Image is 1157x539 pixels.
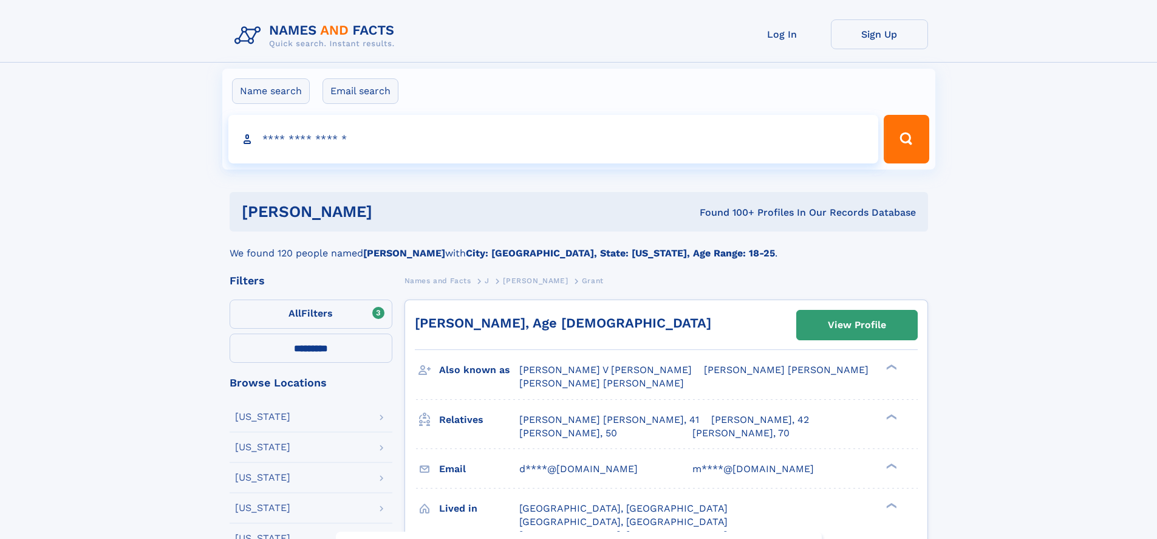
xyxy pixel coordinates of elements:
[232,78,310,104] label: Name search
[503,273,568,288] a: [PERSON_NAME]
[485,276,490,285] span: J
[242,204,536,219] h1: [PERSON_NAME]
[704,364,869,376] span: [PERSON_NAME] [PERSON_NAME]
[519,503,728,514] span: [GEOGRAPHIC_DATA], [GEOGRAPHIC_DATA]
[235,412,290,422] div: [US_STATE]
[230,275,392,286] div: Filters
[734,19,831,49] a: Log In
[439,459,519,479] h3: Email
[415,315,711,331] a: [PERSON_NAME], Age [DEMOGRAPHIC_DATA]
[230,19,404,52] img: Logo Names and Facts
[519,427,617,440] a: [PERSON_NAME], 50
[235,442,290,452] div: [US_STATE]
[485,273,490,288] a: J
[536,206,916,219] div: Found 100+ Profiles In Our Records Database
[519,377,684,389] span: [PERSON_NAME] [PERSON_NAME]
[582,276,604,285] span: Grant
[466,247,775,259] b: City: [GEOGRAPHIC_DATA], State: [US_STATE], Age Range: 18-25
[363,247,445,259] b: [PERSON_NAME]
[883,413,898,421] div: ❯
[439,410,519,430] h3: Relatives
[230,377,392,388] div: Browse Locations
[884,115,929,163] button: Search Button
[439,360,519,380] h3: Also known as
[519,413,699,427] a: [PERSON_NAME] [PERSON_NAME], 41
[692,427,790,440] a: [PERSON_NAME], 70
[797,311,917,340] a: View Profile
[711,413,809,427] a: [PERSON_NAME], 42
[228,115,879,163] input: search input
[230,300,392,329] label: Filters
[883,363,898,371] div: ❯
[235,503,290,513] div: [US_STATE]
[230,232,928,261] div: We found 120 people named with .
[235,473,290,482] div: [US_STATE]
[883,501,898,509] div: ❯
[503,276,568,285] span: [PERSON_NAME]
[883,462,898,470] div: ❯
[831,19,928,49] a: Sign Up
[519,516,728,527] span: [GEOGRAPHIC_DATA], [GEOGRAPHIC_DATA]
[404,273,471,288] a: Names and Facts
[828,311,886,339] div: View Profile
[519,364,692,376] span: [PERSON_NAME] V [PERSON_NAME]
[288,307,301,319] span: All
[323,78,398,104] label: Email search
[439,498,519,519] h3: Lived in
